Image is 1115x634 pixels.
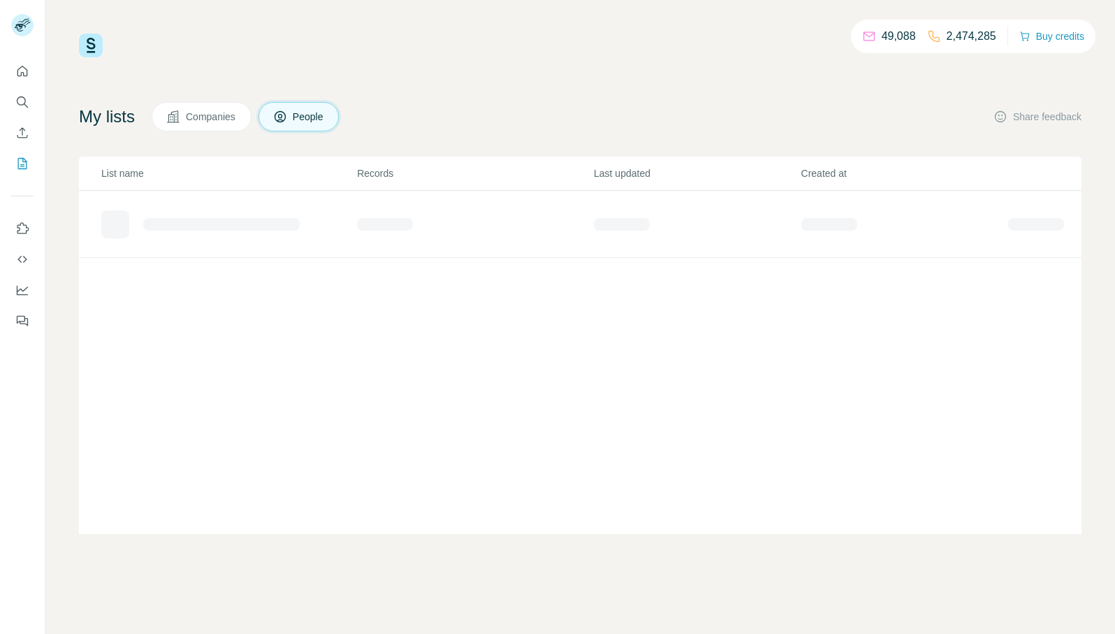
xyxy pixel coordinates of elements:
[11,247,34,272] button: Use Surfe API
[11,278,34,303] button: Dashboard
[947,28,996,45] p: 2,474,285
[11,216,34,241] button: Use Surfe on LinkedIn
[357,166,592,180] p: Records
[79,106,135,128] h4: My lists
[594,166,800,180] p: Last updated
[293,110,325,124] span: People
[11,120,34,145] button: Enrich CSV
[79,34,103,57] img: Surfe Logo
[11,308,34,333] button: Feedback
[101,166,356,180] p: List name
[11,89,34,115] button: Search
[186,110,237,124] span: Companies
[1019,27,1084,46] button: Buy credits
[882,28,916,45] p: 49,088
[993,110,1081,124] button: Share feedback
[11,59,34,84] button: Quick start
[801,166,1007,180] p: Created at
[11,151,34,176] button: My lists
